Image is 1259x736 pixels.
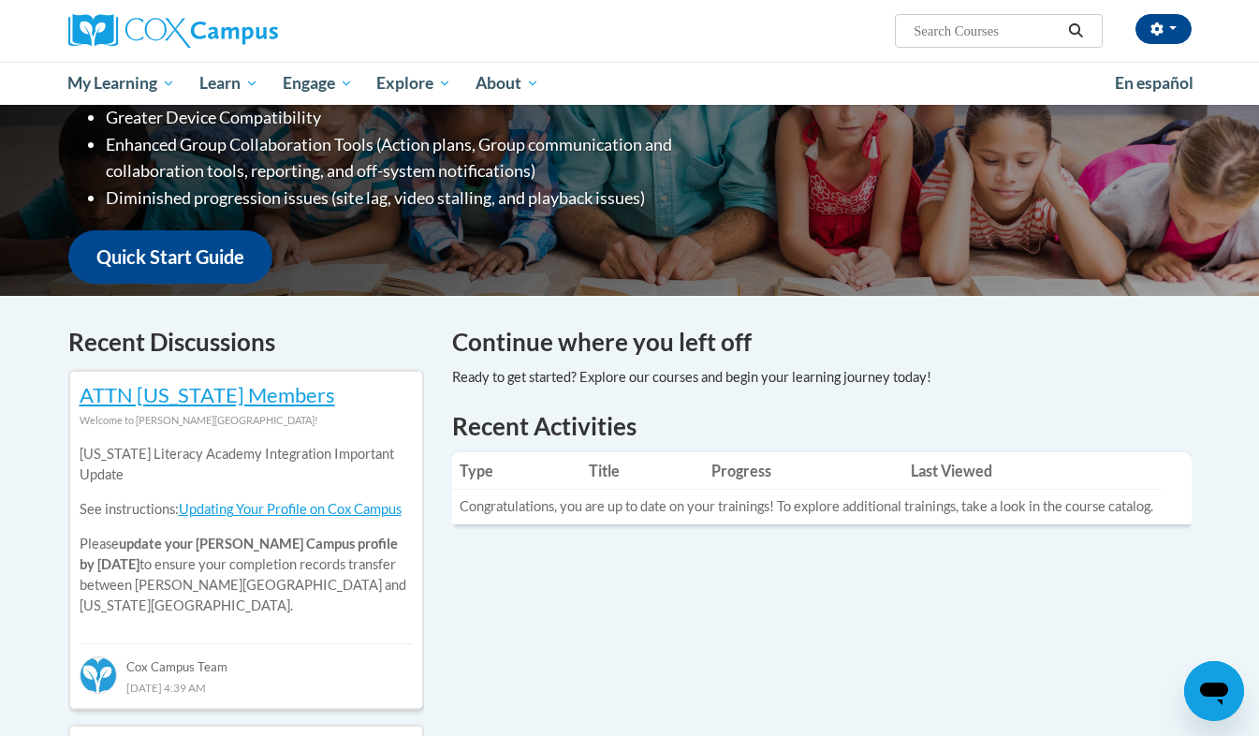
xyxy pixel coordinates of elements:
[364,62,463,105] a: Explore
[80,382,335,407] a: ATTN [US_STATE] Members
[452,490,1161,524] td: Congratulations, you are up to date on your trainings! To explore additional trainings, take a lo...
[452,324,1192,361] h4: Continue where you left off
[283,72,353,95] span: Engage
[106,184,747,212] li: Diminished progression issues (site lag, video stalling, and playback issues)
[187,62,271,105] a: Learn
[452,409,1192,443] h1: Recent Activities
[199,72,258,95] span: Learn
[476,72,539,95] span: About
[80,536,398,572] b: update your [PERSON_NAME] Campus profile by [DATE]
[1103,64,1206,103] a: En español
[376,72,451,95] span: Explore
[452,452,582,490] th: Type
[903,452,1161,490] th: Last Viewed
[80,677,413,698] div: [DATE] 4:39 AM
[581,452,704,490] th: Title
[106,131,747,185] li: Enhanced Group Collaboration Tools (Action plans, Group communication and collaboration tools, re...
[106,104,747,131] li: Greater Device Compatibility
[68,14,278,48] img: Cox Campus
[463,62,551,105] a: About
[80,499,413,520] p: See instructions:
[704,452,903,490] th: Progress
[68,324,424,361] h4: Recent Discussions
[179,501,402,517] a: Updating Your Profile on Cox Campus
[80,410,413,431] div: Welcome to [PERSON_NAME][GEOGRAPHIC_DATA]!
[912,20,1061,42] input: Search Courses
[40,62,1220,105] div: Main menu
[1184,661,1244,721] iframe: Button to launch messaging window
[1115,73,1193,93] span: En español
[80,656,117,694] img: Cox Campus Team
[56,62,188,105] a: My Learning
[67,72,175,95] span: My Learning
[68,230,272,284] a: Quick Start Guide
[80,643,413,677] div: Cox Campus Team
[1135,14,1192,44] button: Account Settings
[80,444,413,485] p: [US_STATE] Literacy Academy Integration Important Update
[271,62,365,105] a: Engage
[1061,20,1090,42] button: Search
[80,431,413,630] div: Please to ensure your completion records transfer between [PERSON_NAME][GEOGRAPHIC_DATA] and [US_...
[68,14,424,48] a: Cox Campus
